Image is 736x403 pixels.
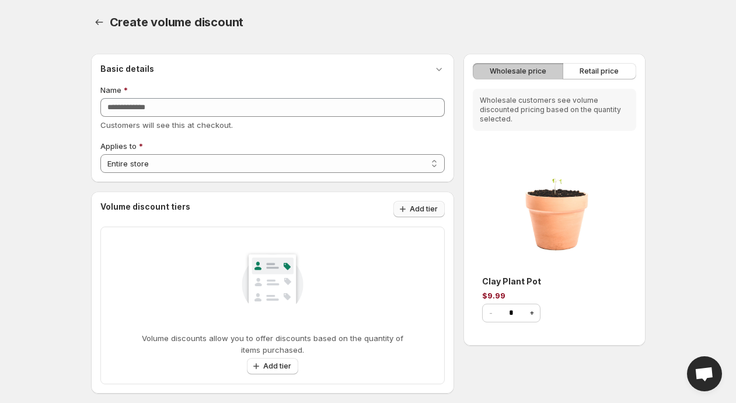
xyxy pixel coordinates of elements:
[482,291,505,300] span: $9.99
[529,308,535,318] span: +
[480,96,629,124] p: Wholesale customers see volume discounted pricing based on the quantity selected.
[100,141,137,151] span: Applies to
[393,201,445,217] button: Add tier
[100,120,233,130] span: Customers will see this at checkout.
[580,67,619,76] span: Retail price
[473,140,636,257] img: Clay Plant Pot
[563,63,636,79] button: Retail price
[410,204,438,214] span: Add tier
[687,356,722,391] div: Open chat
[482,276,626,287] h3: Clay Plant Pot
[100,85,121,95] span: Name
[473,63,563,79] button: Wholesale price
[490,67,546,76] span: Wholesale price
[247,358,298,374] button: Add tier
[524,305,540,321] button: +
[263,362,291,371] span: Add tier
[141,332,404,356] p: Volume discounts allow you to offer discounts based on the quantity of items purchased.
[226,237,319,330] img: Empty state
[100,201,190,217] h3: Volume discount tiers
[110,15,244,29] span: Create volume discount
[100,63,154,75] h3: Basic details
